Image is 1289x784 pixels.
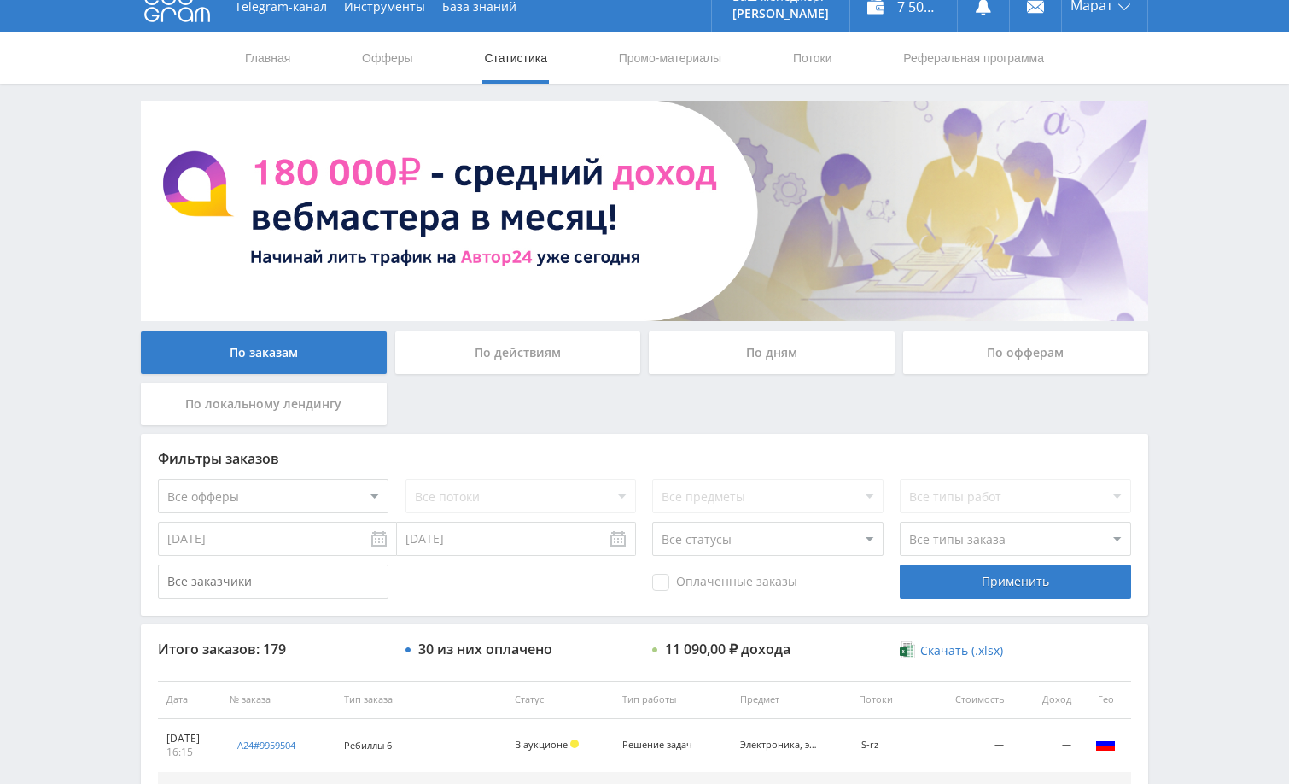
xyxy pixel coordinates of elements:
[335,681,506,719] th: Тип заказа
[614,681,732,719] th: Тип работы
[158,451,1131,466] div: Фильтры заказов
[237,739,295,752] div: a24#9959504
[903,331,1149,374] div: По офферам
[930,719,1012,773] td: —
[1080,681,1131,719] th: Гео
[930,681,1012,719] th: Стоимость
[221,681,335,719] th: № заказа
[649,331,895,374] div: По дням
[158,641,388,657] div: Итого заказов: 179
[360,32,415,84] a: Офферы
[1095,734,1116,754] img: rus.png
[622,740,699,751] div: Решение задач
[570,740,579,748] span: Холд
[652,574,797,591] span: Оплаченные заказы
[665,641,790,657] div: 11 090,00 ₽ дохода
[732,7,829,20] p: [PERSON_NAME]
[166,732,213,746] div: [DATE]
[158,565,388,599] input: Все заказчики
[506,681,614,719] th: Статус
[900,565,1130,599] div: Применить
[515,738,568,751] span: В аукционе
[158,681,221,719] th: Дата
[1012,681,1080,719] th: Доход
[166,746,213,759] div: 16:15
[1012,719,1080,773] td: —
[791,32,834,84] a: Потоки
[900,642,1002,659] a: Скачать (.xlsx)
[617,32,723,84] a: Промо-материалы
[418,641,552,657] div: 30 из них оплачено
[850,681,930,719] th: Потоки
[859,740,921,751] div: IS-rz
[141,383,387,425] div: По локальному лендингу
[344,739,392,752] span: Ребиллы 6
[740,740,817,751] div: Электроника, электротехника, радиотехника
[243,32,292,84] a: Главная
[482,32,549,84] a: Статистика
[732,681,849,719] th: Предмет
[141,101,1148,321] img: BannerAvtor24
[920,644,1003,658] span: Скачать (.xlsx)
[900,641,914,658] img: xlsx
[901,32,1046,84] a: Реферальная программа
[395,331,641,374] div: По действиям
[141,331,387,374] div: По заказам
